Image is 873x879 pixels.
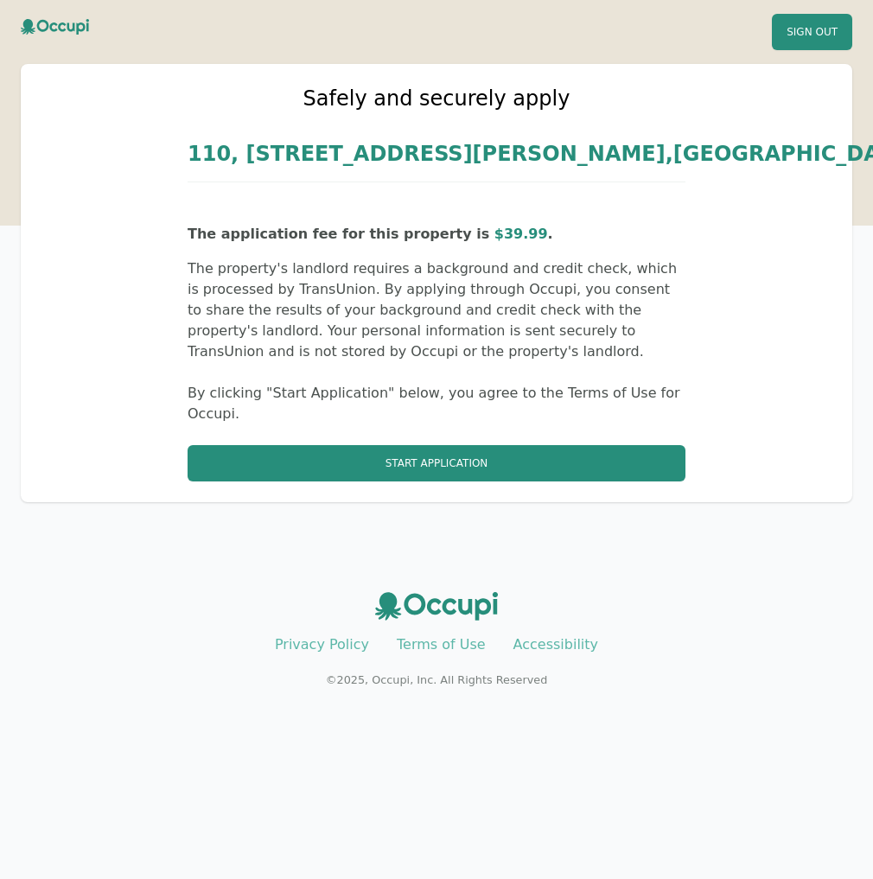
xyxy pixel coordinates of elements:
p: The application fee for this property is . [188,224,685,245]
p: The property's landlord requires a background and credit check, which is processed by TransUnion.... [188,258,685,362]
p: By clicking "Start Application" below, you agree to the Terms of Use for Occupi. [188,383,685,424]
a: Privacy Policy [275,636,369,653]
small: © 2025 , Occupi, Inc. All Rights Reserved [326,673,548,686]
span: $ 39.99 [494,226,548,242]
h2: Safely and securely apply [188,85,685,112]
button: Sign Out [772,14,852,50]
a: Accessibility [513,636,598,653]
button: Start Application [188,445,685,481]
a: Terms of Use [397,636,486,653]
